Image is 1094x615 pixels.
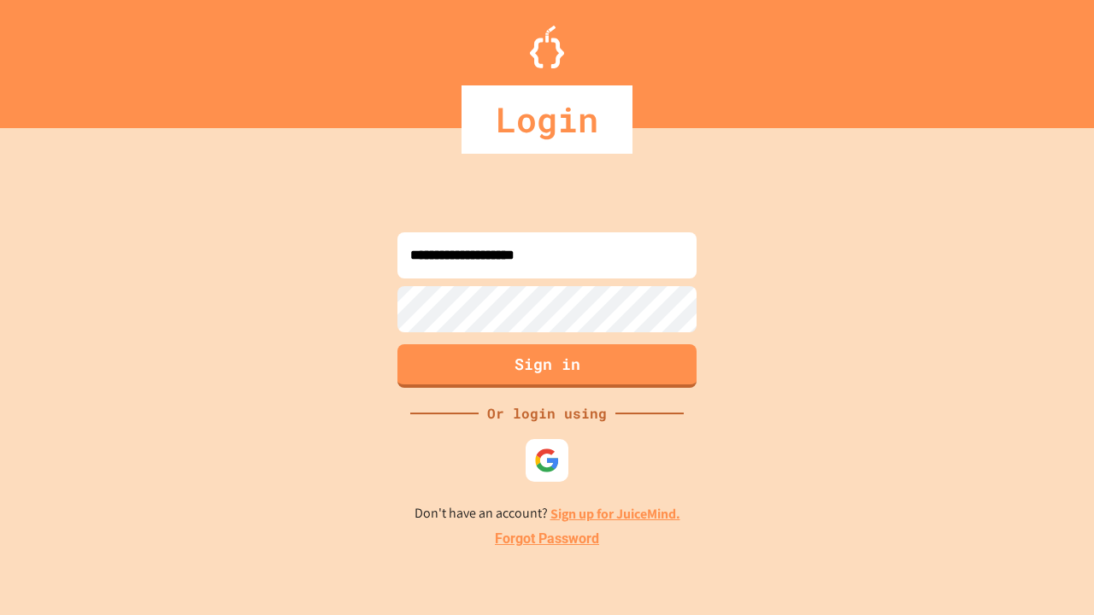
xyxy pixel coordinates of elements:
iframe: chat widget [1022,547,1077,598]
div: Login [462,85,632,154]
a: Forgot Password [495,529,599,549]
a: Sign up for JuiceMind. [550,505,680,523]
iframe: chat widget [952,472,1077,545]
img: google-icon.svg [534,448,560,473]
img: Logo.svg [530,26,564,68]
p: Don't have an account? [415,503,680,524]
div: Or login using [479,403,615,424]
button: Sign in [397,344,697,388]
